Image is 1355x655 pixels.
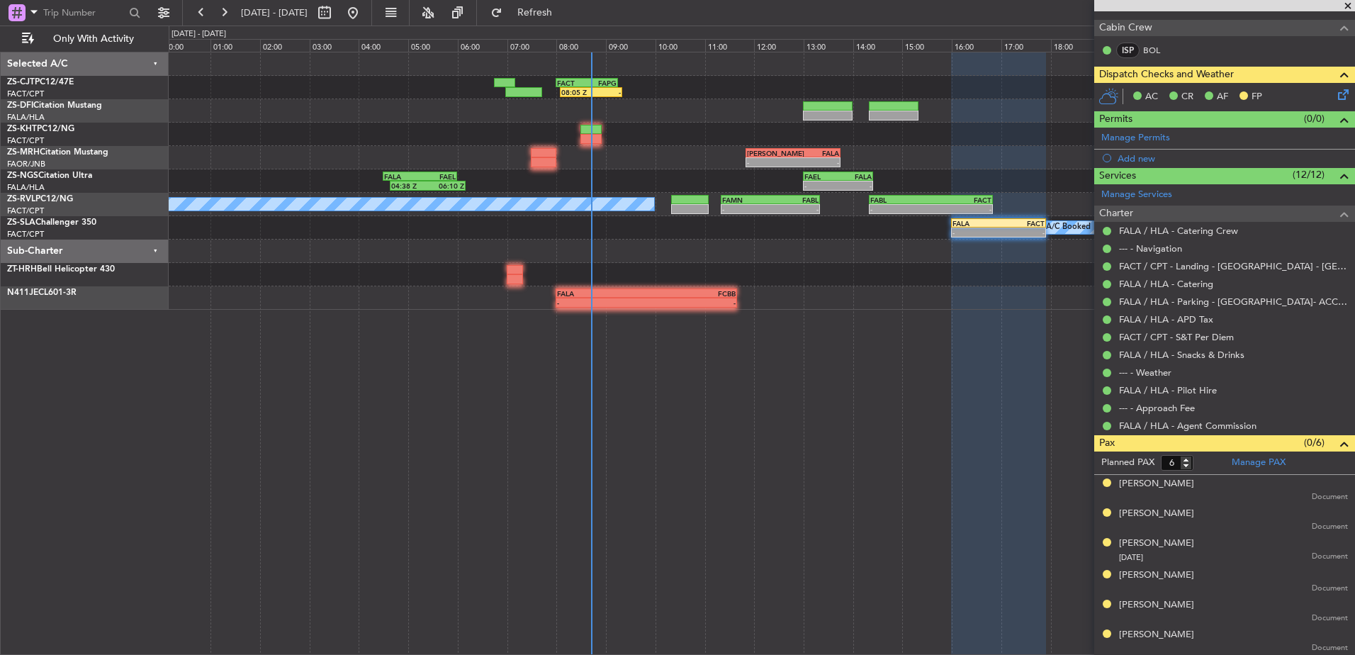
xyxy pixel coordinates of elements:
span: ZT-HRH [7,265,37,274]
a: FALA/HLA [7,112,45,123]
span: [DATE] - [DATE] [241,6,308,19]
div: Add new [1118,152,1348,164]
div: 04:38 Z [391,181,428,190]
div: FABL [770,196,819,204]
div: [PERSON_NAME] [1119,569,1194,583]
div: FACT [930,196,991,204]
a: ZT-HRHBell Helicopter 430 [7,265,115,274]
span: AC [1145,90,1158,104]
div: - [930,205,991,213]
div: FALA [793,149,839,157]
a: ZS-SLAChallenger 350 [7,218,96,227]
a: ZS-MRHCitation Mustang [7,148,108,157]
span: Only With Activity [37,34,150,44]
div: FALA [557,289,646,298]
div: 13:00 [804,39,853,52]
div: A/C Booked [1046,217,1091,238]
span: Document [1312,491,1348,503]
div: 00:00 [162,39,211,52]
span: ZS-DFI [7,101,33,110]
div: 08:05 Z [561,88,591,96]
div: [PERSON_NAME] [1119,507,1194,521]
a: FALA / HLA - APD Tax [1119,313,1213,325]
div: FCBB [646,289,736,298]
a: FALA / HLA - Agent Commission [1119,420,1256,432]
a: --- - Weather [1119,366,1171,379]
span: AF [1217,90,1228,104]
span: ZS-KHT [7,125,37,133]
div: 14:00 [853,39,903,52]
a: FAOR/JNB [7,159,45,169]
span: N411JE [7,289,38,297]
span: Permits [1099,111,1132,128]
div: 10:00 [656,39,705,52]
a: FACT/CPT [7,206,44,216]
span: ZS-CJT [7,78,35,86]
span: (0/0) [1304,111,1325,126]
span: Cabin Crew [1099,20,1152,36]
div: - [591,88,621,96]
div: - [793,158,839,167]
a: FALA / HLA - Snacks & Drinks [1119,349,1244,361]
div: FAEL [804,172,838,181]
a: FACT / CPT - S&T Per Diem [1119,331,1234,343]
span: Document [1312,551,1348,563]
div: 05:00 [408,39,458,52]
a: ZS-NGSCitation Ultra [7,172,92,180]
span: CR [1181,90,1193,104]
div: 07:00 [507,39,557,52]
div: [DATE] - [DATE] [172,28,226,40]
div: 17:00 [1001,39,1051,52]
input: Trip Number [43,2,125,23]
span: (12/12) [1293,167,1325,182]
div: 06:10 Z [427,181,464,190]
div: - [952,228,999,237]
div: - [646,298,736,307]
div: FACT [999,219,1045,228]
div: - [870,205,930,213]
div: - [804,181,838,190]
div: ISP [1116,43,1140,58]
div: 02:00 [260,39,310,52]
button: Only With Activity [16,28,154,50]
a: FACT/CPT [7,89,44,99]
a: ZS-CJTPC12/47E [7,78,74,86]
div: - [557,298,646,307]
div: FALA [384,172,420,181]
a: FALA/HLA [7,182,45,193]
div: FAPG [587,79,617,87]
div: FAEL [420,172,456,181]
div: FALA [952,219,999,228]
span: FP [1252,90,1262,104]
span: Dispatch Checks and Weather [1099,67,1234,83]
div: [PERSON_NAME] [1119,628,1194,642]
a: Manage Permits [1101,131,1170,145]
span: Document [1312,612,1348,625]
a: FACT/CPT [7,135,44,146]
a: --- - Navigation [1119,242,1182,254]
span: (0/6) [1304,435,1325,450]
span: Pax [1099,435,1115,452]
div: 18:00 [1051,39,1101,52]
div: [PERSON_NAME] [1119,477,1194,491]
a: BOL [1143,44,1175,57]
div: - [722,205,770,213]
a: FALA / HLA - Parking - [GEOGRAPHIC_DATA]- ACC # 1800 [1119,296,1348,308]
div: FALA [838,172,872,181]
a: N411JECL601-3R [7,289,77,297]
div: [PERSON_NAME] [1119,598,1194,612]
div: FAMN [722,196,770,204]
a: Manage PAX [1232,456,1286,470]
button: Refresh [484,1,569,24]
div: 12:00 [754,39,804,52]
div: FABL [870,196,930,204]
span: ZS-NGS [7,172,38,180]
a: FALA / HLA - Catering [1119,278,1213,290]
div: 11:00 [705,39,755,52]
a: FALA / HLA - Pilot Hire [1119,384,1217,396]
a: --- - Approach Fee [1119,402,1195,414]
div: 03:00 [310,39,359,52]
div: - [999,228,1045,237]
span: Document [1312,583,1348,595]
span: ZS-MRH [7,148,40,157]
